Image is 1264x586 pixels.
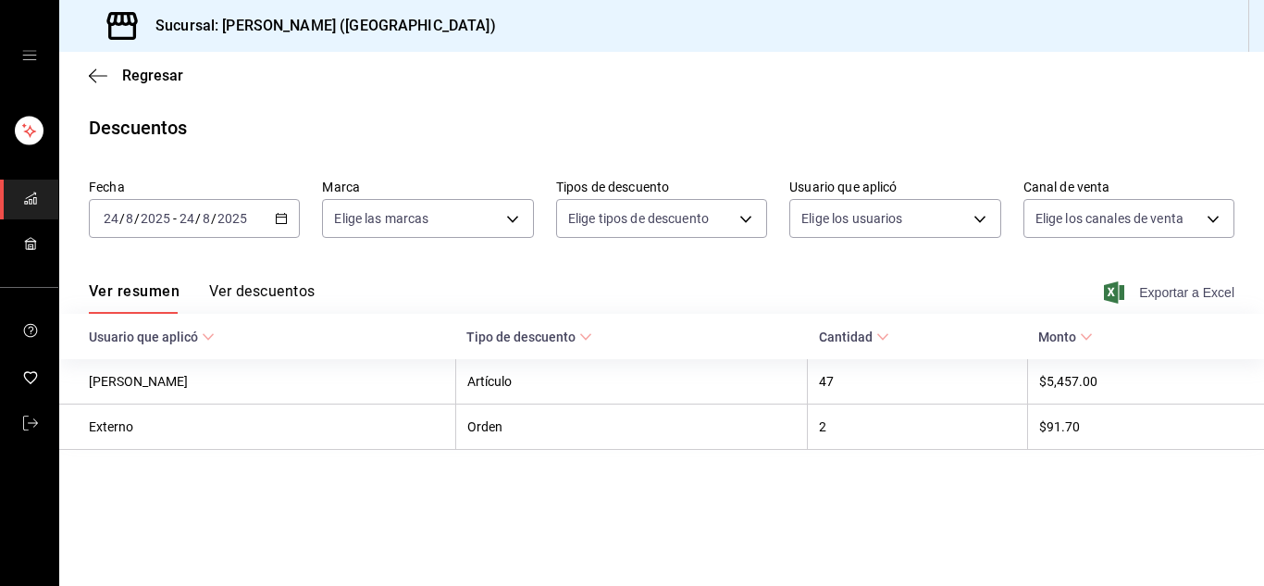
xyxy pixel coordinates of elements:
[568,209,709,228] span: Elige tipos de descuento
[808,405,1028,450] th: 2
[217,211,248,226] input: ----
[1035,209,1183,228] span: Elige los canales de venta
[89,114,187,142] div: Descuentos
[202,211,211,226] input: --
[89,181,300,193] label: Fecha
[1027,359,1264,405] th: $5,457.00
[89,67,183,84] button: Regresar
[334,209,428,228] span: Elige las marcas
[173,211,177,226] span: -
[819,330,889,344] span: Cantidad
[195,211,201,226] span: /
[89,330,215,344] span: Usuario que aplicó
[140,211,171,226] input: ----
[209,282,315,314] button: Ver descuentos
[211,211,217,226] span: /
[122,67,183,84] span: Regresar
[801,209,902,228] span: Elige los usuarios
[59,405,455,450] th: Externo
[179,211,195,226] input: --
[89,282,315,314] div: navigation tabs
[1023,181,1234,193] label: Canal de venta
[556,181,767,193] label: Tipos de descuento
[89,282,180,314] button: Ver resumen
[455,405,807,450] th: Orden
[22,48,37,63] button: open drawer
[1027,405,1264,450] th: $91.70
[59,359,455,405] th: [PERSON_NAME]
[1108,281,1234,304] button: Exportar a Excel
[322,181,533,193] label: Marca
[808,359,1028,405] th: 47
[789,181,1000,193] label: Usuario que aplicó
[466,330,592,344] span: Tipo de descuento
[1038,330,1093,344] span: Monto
[455,359,807,405] th: Artículo
[103,211,119,226] input: --
[119,211,125,226] span: /
[141,15,496,37] h3: Sucursal: [PERSON_NAME] ([GEOGRAPHIC_DATA])
[134,211,140,226] span: /
[125,211,134,226] input: --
